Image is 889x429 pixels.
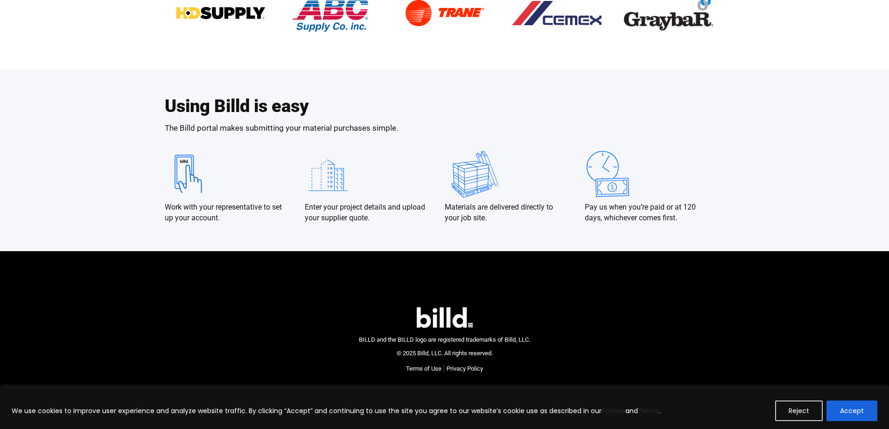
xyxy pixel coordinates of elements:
p: Pay us when you’re paid or at 120 days, whichever comes first. [585,202,706,223]
p: Materials are delivered directly to your job site. [445,202,566,223]
a: Terms of Use [406,364,441,373]
p: Enter your project details and upload your supplier quote. [305,202,426,223]
p: The Billd portal makes submitting your material purchases simple. [165,124,398,132]
button: Reject [775,401,823,421]
span: BILLD and the BILLD logo are registered trademarks of Billd, LLC. © 2025 Billd, LLC. All rights r... [359,336,530,357]
p: Work with your representative to set up your account. [165,202,286,223]
h2: Using Billd is easy [165,97,309,115]
a: Privacy Policy [447,364,483,373]
button: Accept [826,401,877,421]
a: Terms [638,406,659,415]
nav: Menu [406,364,483,373]
p: We use cookies to improve user experience and analyze website traffic. By clicking “Accept” and c... [12,405,660,416]
a: Policies [602,406,625,415]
